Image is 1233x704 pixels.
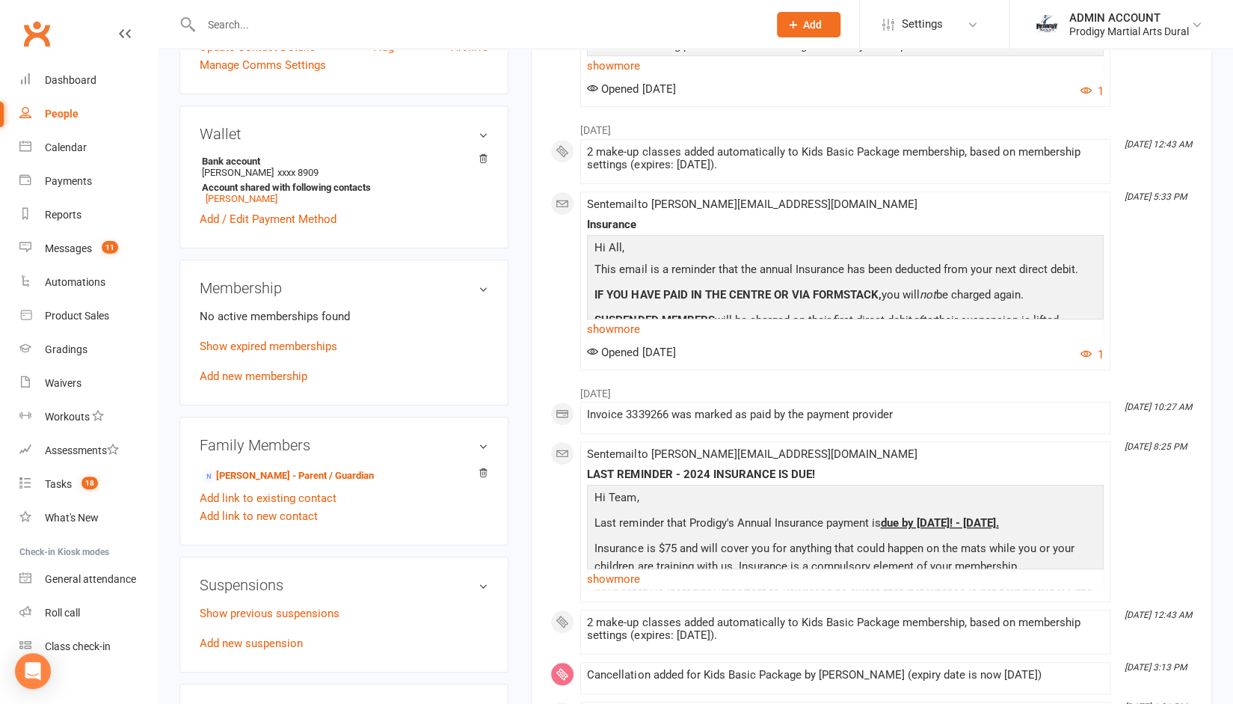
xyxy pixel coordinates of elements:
a: What's New [19,501,158,535]
div: People [45,108,79,120]
div: Payments [45,175,92,187]
div: Calendar [45,141,87,153]
i: [DATE] 3:13 PM [1125,662,1187,673]
i: [DATE] 8:25 PM [1125,441,1187,452]
span: Add [803,19,822,31]
a: Reports [19,198,158,232]
div: Workouts [45,411,90,423]
div: Insurance [587,218,1104,231]
span: Sent email to [PERSON_NAME][EMAIL_ADDRESS][DOMAIN_NAME] [587,198,917,211]
div: Prodigy Martial Arts Dural [1069,25,1189,38]
p: Insurance is $75 and will cover you for anything that could happen on the mats while you or your ... [591,539,1100,579]
span: Settings [902,7,943,41]
a: Roll call [19,596,158,630]
div: LAST REMINDER - 2024 INSURANCE IS DUE! [587,468,1104,481]
a: Messages 11 [19,232,158,266]
a: Workouts [19,400,158,434]
button: 1 [1080,82,1104,100]
a: Add / Edit Payment Method [200,210,336,228]
a: Assessments [19,434,158,468]
i: [DATE] 12:43 AM [1125,139,1192,150]
strong: Account shared with following contacts [202,182,481,193]
div: 2 make-up classes added automatically to Kids Basic Package membership, based on membership setti... [587,146,1104,171]
div: Automations [45,276,105,288]
div: Product Sales [45,310,109,322]
div: General attendance [45,573,136,585]
a: show more [587,569,1104,590]
a: Tasks 18 [19,468,158,501]
a: Clubworx [18,15,55,52]
div: Messages [45,242,92,254]
div: What's New [45,512,99,524]
a: Class kiosk mode [19,630,158,664]
div: Invoice 3339266 was marked as paid by the payment provider [587,408,1104,421]
div: Cancellation added for Kids Basic Package by [PERSON_NAME] (expiry date is now [DATE]) [587,669,1104,682]
p: Hi Team, [591,489,1100,510]
button: Add [777,12,840,37]
h3: Wallet [200,126,488,142]
i: [DATE] 12:43 AM [1125,610,1192,620]
input: Search... [197,14,757,35]
span: 11 [102,241,118,254]
a: Add new membership [200,370,307,383]
li: [PERSON_NAME] [200,153,488,206]
a: People [19,97,158,131]
a: show more [587,319,1104,340]
a: Add link to existing contact [200,489,336,507]
div: Tasks [45,478,72,490]
p: Last reminder that Prodigy's Annual Insurance payment is [591,514,1100,536]
h3: Family Members [200,437,488,453]
span: not [919,288,935,302]
h3: Membership [200,280,488,296]
div: Waivers [45,377,82,389]
a: General attendance kiosk mode [19,563,158,596]
span: 18 [82,477,98,489]
div: Dashboard [45,74,96,86]
span: Opened [DATE] [587,82,675,96]
li: [DATE] [550,114,1193,138]
div: Gradings [45,343,87,355]
a: Gradings [19,333,158,367]
a: Payments [19,165,158,198]
a: Waivers [19,367,158,400]
p: Hi All, [591,239,1100,260]
a: Product Sales [19,299,158,333]
strong: Bank account [202,156,481,167]
a: Show previous suspensions [200,607,339,620]
span: SUSPENDED MEMBERS [594,313,714,327]
a: Add link to new contact [200,507,318,525]
a: Show expired memberships [200,340,337,353]
p: you will be charged again. [591,286,1100,307]
a: show more [587,55,1104,76]
a: Add new suspension [200,637,303,650]
i: [DATE] 10:27 AM [1125,402,1192,412]
a: Calendar [19,131,158,165]
i: [DATE] 5:33 PM [1125,192,1187,202]
li: [DATE] [550,378,1193,402]
div: 2 make-up classes added automatically to Kids Basic Package membership, based on membership setti... [587,616,1104,642]
div: Roll call [45,607,80,619]
a: Manage Comms Settings [200,56,326,74]
span: after [911,313,935,327]
div: Reports [45,209,82,221]
span: Opened [DATE] [587,346,675,359]
img: thumb_image1686208220.png [1032,10,1062,40]
span: due by [DATE]! - [DATE]. [880,516,998,530]
div: Class check-in [45,640,111,652]
p: No active memberships found [200,307,488,325]
p: will be charged on their first direct debit their suspension is lifted. [591,311,1100,333]
div: Open Intercom Messenger [15,653,51,689]
a: Dashboard [19,64,158,97]
a: [PERSON_NAME] - Parent / Guardian [202,468,374,484]
h3: Suspensions [200,577,488,593]
div: ADMIN ACCOUNT [1069,11,1189,25]
span: xxxx 8909 [277,167,319,178]
button: 1 [1080,346,1104,364]
a: Automations [19,266,158,299]
div: Assessments [45,444,119,456]
p: This email is a reminder that the annual Insurance has been deducted from your next direct debit. [591,260,1100,282]
span: Sent email to [PERSON_NAME][EMAIL_ADDRESS][DOMAIN_NAME] [587,447,917,461]
a: [PERSON_NAME] [206,193,277,204]
span: IF YOU HAVE PAID IN THE CENTRE OR VIA FORMSTACK, [594,288,881,302]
